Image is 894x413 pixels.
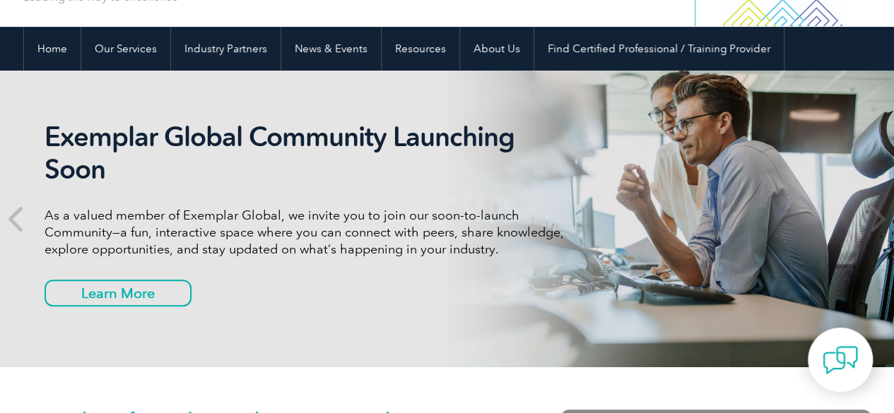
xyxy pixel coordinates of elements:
img: contact-chat.png [823,342,858,378]
a: About Us [460,27,534,71]
h2: Exemplar Global Community Launching Soon [45,121,575,186]
a: Find Certified Professional / Training Provider [534,27,784,71]
p: As a valued member of Exemplar Global, we invite you to join our soon-to-launch Community—a fun, ... [45,207,575,258]
a: Our Services [81,27,170,71]
a: Home [24,27,81,71]
a: News & Events [281,27,381,71]
a: Industry Partners [171,27,281,71]
a: Resources [382,27,459,71]
a: Learn More [45,280,192,306]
